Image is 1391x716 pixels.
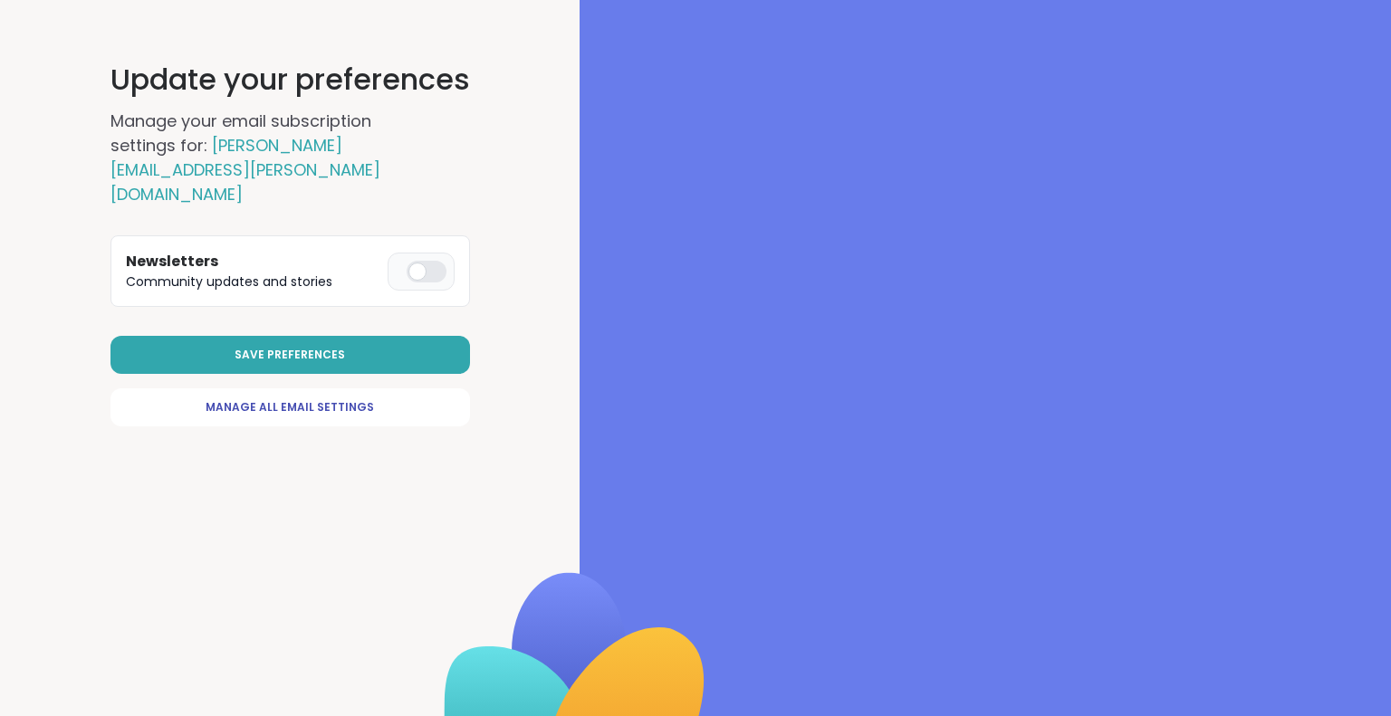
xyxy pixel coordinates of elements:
span: Manage All Email Settings [206,399,374,415]
span: [PERSON_NAME][EMAIL_ADDRESS][PERSON_NAME][DOMAIN_NAME] [110,134,380,205]
button: Save Preferences [110,336,470,374]
h1: Update your preferences [110,58,470,101]
h2: Manage your email subscription settings for: [110,109,436,206]
h3: Newsletters [126,251,380,272]
span: Save Preferences [235,347,345,363]
a: Manage All Email Settings [110,388,470,426]
p: Community updates and stories [126,272,380,291]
